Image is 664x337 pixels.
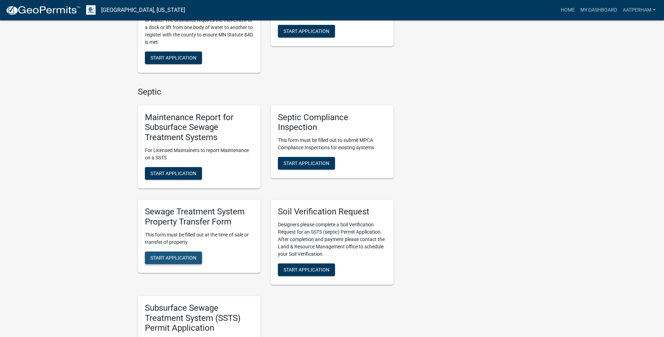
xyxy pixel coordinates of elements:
button: Start Application [278,25,335,37]
span: Start Application [151,55,196,60]
span: Start Application [284,28,329,34]
p: This form must be filled out at the time of sale or transfer of property [145,231,253,246]
h5: Septic Compliance Inspection [278,112,386,133]
h4: Septic [138,87,393,97]
h5: Maintenance Report for Subsurface Sewage Treatment Systems [145,112,253,143]
span: Start Application [284,267,329,272]
a: [GEOGRAPHIC_DATA], [US_STATE] [101,4,185,16]
h5: Subsurface Sewage Treatment System (SSTS) Permit Application [145,303,253,333]
button: Start Application [145,51,202,64]
span: Start Application [284,160,329,166]
img: Otter Tail County, Minnesota [86,5,96,15]
a: AATPerham [620,4,658,17]
button: Start Application [278,263,335,276]
a: My Dashboard [578,4,620,17]
p: For Licensed Maintainers to report Maintenance on a SSTS [145,147,253,161]
button: Start Application [278,157,335,170]
p: Designers please complete a Soil Verification Request for an SSTS (septic) Permit Application. Af... [278,221,386,258]
h5: Soil Verification Request [278,207,386,217]
button: Start Application [145,252,202,264]
a: Home [558,4,578,17]
h5: Sewage Treatment System Property Transfer Form [145,207,253,227]
p: This form must be filled out to submit MPCA Compliance Inspections for existing systems [278,137,386,151]
span: Start Application [151,255,196,260]
span: Start Application [151,171,196,176]
button: Start Application [145,167,202,180]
